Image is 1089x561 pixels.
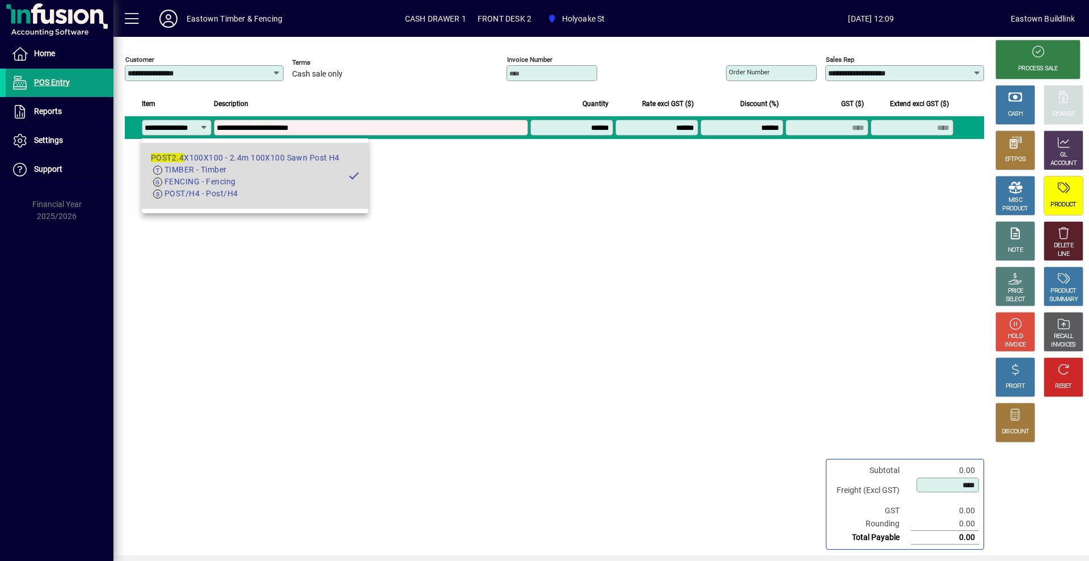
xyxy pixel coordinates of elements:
div: MISC [1008,196,1022,205]
div: DELETE [1054,242,1073,250]
span: Rate excl GST ($) [642,98,694,110]
div: ACCOUNT [1050,159,1077,168]
td: Total Payable [831,531,911,545]
mat-label: Invoice number [507,56,552,64]
span: Description [214,98,248,110]
div: CHARGE [1053,110,1075,119]
div: LINE [1058,250,1069,259]
td: Rounding [831,517,911,531]
span: CASH DRAWER 1 [405,10,466,28]
button: Profile [150,9,187,29]
div: RESET [1055,382,1072,391]
div: RECALL [1054,332,1074,341]
div: PROFIT [1006,382,1025,391]
td: 0.00 [911,517,979,531]
td: Subtotal [831,464,911,477]
td: Freight (Excl GST) [831,477,911,504]
span: Reports [34,107,62,116]
span: FRONT DESK 2 [478,10,531,28]
div: NOTE [1008,246,1023,255]
div: PRODUCT [1050,201,1076,209]
td: 0.00 [911,464,979,477]
span: Discount (%) [740,98,779,110]
span: Home [34,49,55,58]
mat-label: Customer [125,56,154,64]
div: DISCOUNT [1002,428,1029,436]
mat-label: Order number [729,68,770,76]
div: EFTPOS [1005,155,1026,164]
div: PRODUCT [1002,205,1028,213]
span: Holyoake St [562,10,605,28]
a: Home [6,40,113,68]
div: INVOICE [1004,341,1025,349]
td: 0.00 [911,531,979,545]
div: PRICE [1008,287,1023,296]
div: PROCESS SALE [1018,65,1058,73]
div: Eastown Buildlink [1011,10,1075,28]
td: 0.00 [911,504,979,517]
div: SELECT [1006,296,1025,304]
span: [DATE] 12:09 [732,10,1011,28]
div: GL [1060,151,1067,159]
span: Holyoake St [543,9,609,29]
a: Reports [6,98,113,126]
a: Settings [6,126,113,155]
a: Support [6,155,113,184]
div: CASH [1008,110,1023,119]
span: Item [142,98,155,110]
td: GST [831,504,911,517]
div: Eastown Timber & Fencing [187,10,282,28]
div: HOLD [1008,332,1023,341]
span: Terms [292,59,360,66]
div: INVOICES [1051,341,1075,349]
span: Support [34,164,62,174]
span: GST ($) [841,98,864,110]
mat-label: Sales rep [826,56,854,64]
span: Cash sale only [292,70,343,79]
span: Extend excl GST ($) [890,98,949,110]
span: POS Entry [34,78,70,87]
span: Settings [34,136,63,145]
span: Quantity [583,98,609,110]
div: PRODUCT [1050,287,1076,296]
div: SUMMARY [1049,296,1078,304]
